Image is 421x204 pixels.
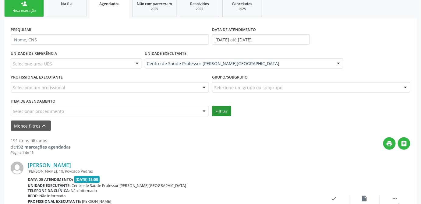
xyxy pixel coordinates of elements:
[392,195,398,202] i: 
[11,144,71,150] div: de
[361,195,368,202] i: insert_drive_file
[212,73,248,82] label: Grupo/Subgrupo
[28,162,71,168] a: [PERSON_NAME]
[212,25,256,34] label: DATA DE ATENDIMENTO
[74,176,100,183] span: [DATE] 13:00
[401,140,408,147] i: 
[28,193,38,199] b: Rede:
[9,9,39,13] div: Nova marcação
[40,193,66,199] span: Não informado
[331,195,338,202] i: check
[212,106,231,116] button: Filtrar
[82,199,111,204] span: [PERSON_NAME]
[28,169,319,174] div: [PERSON_NAME], 10, Povoado Pedras
[214,84,282,91] span: Selecione um grupo ou subgrupo
[11,162,23,174] img: img
[137,1,172,6] span: Não compareceram
[28,199,81,204] b: Profissional executante:
[11,150,71,155] div: Página 1 de 13
[11,137,71,144] div: 191 itens filtrados
[28,177,73,182] b: Data de atendimento:
[232,1,253,6] span: Cancelados
[28,183,71,188] b: Unidade executante:
[11,34,209,45] input: Nome, CNS
[227,7,257,11] div: 2025
[21,0,27,7] div: person_add
[184,7,215,11] div: 2025
[212,34,310,45] input: Selecione um intervalo
[28,188,70,193] b: Telefone da clínica:
[13,108,64,114] span: Selecionar procedimento
[72,183,186,188] span: Centro de Saude Professor [PERSON_NAME][GEOGRAPHIC_DATA]
[147,61,331,67] span: Centro de Saude Professor [PERSON_NAME][GEOGRAPHIC_DATA]
[61,1,73,6] span: Na fila
[41,122,48,129] i: keyboard_arrow_up
[383,137,396,150] button: print
[137,7,172,11] div: 2025
[13,61,52,67] span: Selecione uma UBS
[99,1,119,6] span: Agendados
[11,73,63,82] label: PROFISSIONAL EXECUTANTE
[11,25,31,34] label: PESQUISAR
[11,97,55,106] label: Item de agendamento
[398,137,410,150] button: 
[13,84,65,91] span: Selecione um profissional
[71,188,97,193] span: Não informado
[11,49,57,58] label: UNIDADE DE REFERÊNCIA
[11,121,51,131] button: Menos filtroskeyboard_arrow_up
[145,49,187,58] label: UNIDADE EXECUTANTE
[386,140,393,147] i: print
[190,1,209,6] span: Resolvidos
[16,144,71,150] strong: 192 marcações agendadas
